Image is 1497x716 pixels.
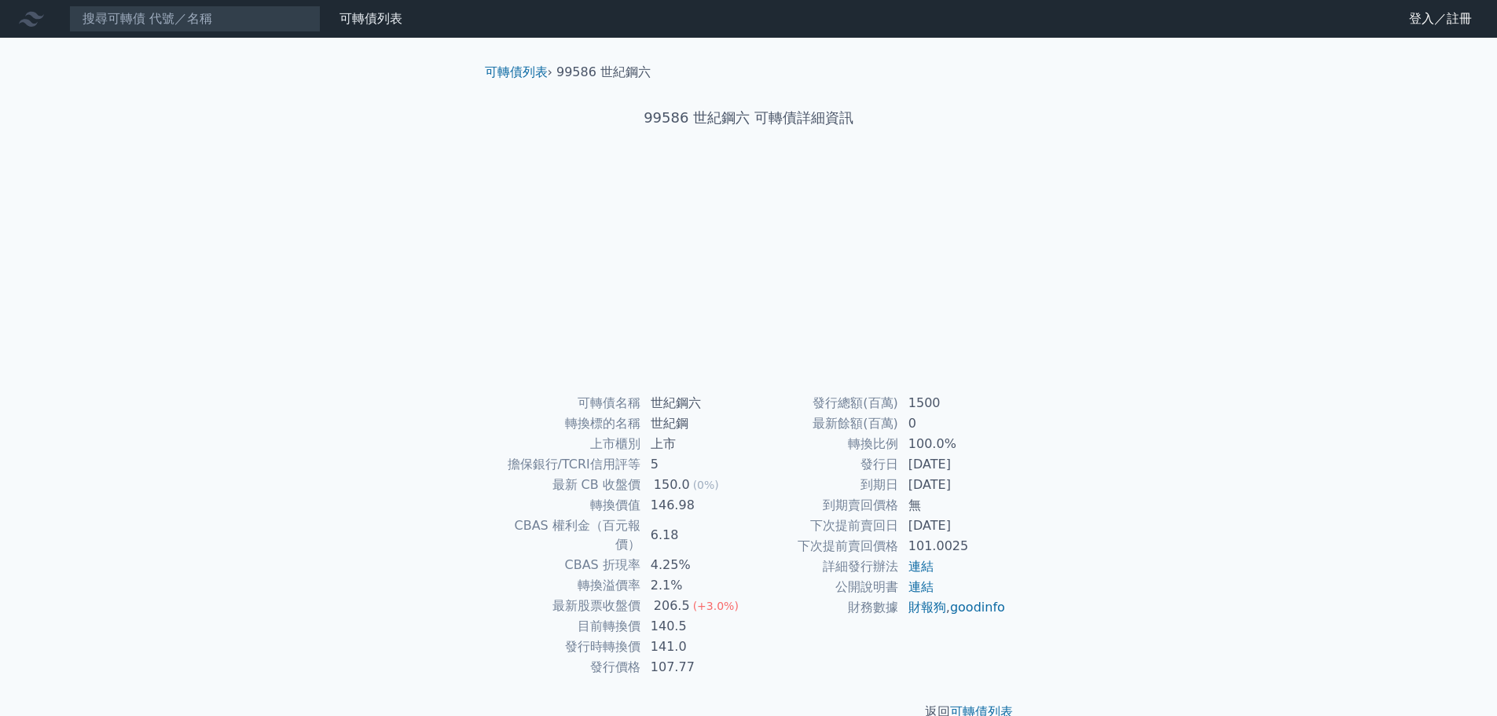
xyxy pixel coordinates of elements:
a: 財報狗 [908,600,946,615]
td: CBAS 權利金（百元報價） [491,516,641,555]
td: 目前轉換價 [491,616,641,637]
td: 下次提前賣回日 [749,516,899,536]
a: 可轉債列表 [485,64,548,79]
td: 發行價格 [491,657,641,677]
div: 150.0 [651,475,693,494]
td: 上市櫃別 [491,434,641,454]
td: 6.18 [641,516,749,555]
td: 146.98 [641,495,749,516]
td: 轉換比例 [749,434,899,454]
td: 世紀鋼六 [641,393,749,413]
td: 0 [899,413,1007,434]
td: 141.0 [641,637,749,657]
td: 1500 [899,393,1007,413]
td: 擔保銀行/TCRI信用評等 [491,454,641,475]
td: [DATE] [899,475,1007,495]
li: › [485,63,552,82]
input: 搜尋可轉債 代號／名稱 [69,6,321,32]
a: 登入／註冊 [1396,6,1484,31]
td: 上市 [641,434,749,454]
span: (+3.0%) [693,600,739,612]
td: 140.5 [641,616,749,637]
td: 詳細發行辦法 [749,556,899,577]
td: 轉換標的名稱 [491,413,641,434]
td: [DATE] [899,516,1007,536]
td: [DATE] [899,454,1007,475]
td: 最新股票收盤價 [491,596,641,616]
td: 107.77 [641,657,749,677]
td: 下次提前賣回價格 [749,536,899,556]
td: 無 [899,495,1007,516]
a: 可轉債列表 [339,11,402,26]
a: goodinfo [950,600,1005,615]
h1: 99586 世紀鋼六 可轉債詳細資訊 [472,107,1026,129]
td: 5 [641,454,749,475]
td: 發行日 [749,454,899,475]
td: 4.25% [641,555,749,575]
td: 最新 CB 收盤價 [491,475,641,495]
td: , [899,597,1007,618]
td: 發行時轉換價 [491,637,641,657]
td: 2.1% [641,575,749,596]
td: 可轉債名稱 [491,393,641,413]
td: CBAS 折現率 [491,555,641,575]
li: 99586 世紀鋼六 [556,63,651,82]
span: (0%) [693,479,719,491]
td: 公開說明書 [749,577,899,597]
td: 到期日 [749,475,899,495]
td: 財務數據 [749,597,899,618]
td: 轉換溢價率 [491,575,641,596]
td: 到期賣回價格 [749,495,899,516]
td: 101.0025 [899,536,1007,556]
td: 轉換價值 [491,495,641,516]
td: 100.0% [899,434,1007,454]
a: 連結 [908,559,934,574]
div: 206.5 [651,597,693,615]
td: 發行總額(百萬) [749,393,899,413]
td: 最新餘額(百萬) [749,413,899,434]
a: 連結 [908,579,934,594]
td: 世紀鋼 [641,413,749,434]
